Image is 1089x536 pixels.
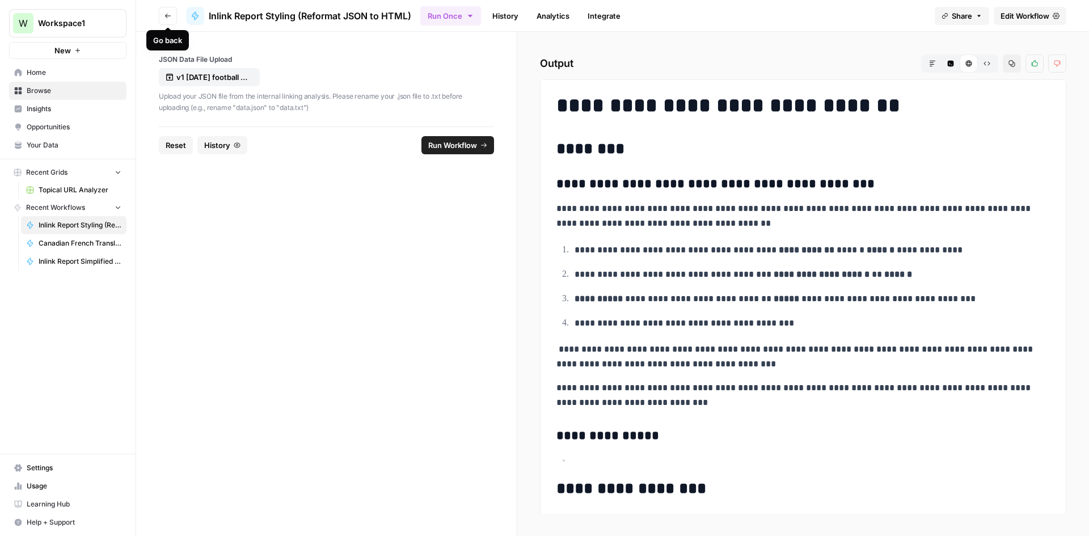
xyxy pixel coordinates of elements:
[421,136,494,154] button: Run Workflow
[21,216,126,234] a: Inlink Report Styling (Reformat JSON to HTML)
[9,100,126,118] a: Insights
[204,140,230,151] span: History
[54,45,71,56] span: New
[994,7,1066,25] a: Edit Workflow
[166,140,186,151] span: Reset
[197,136,247,154] button: History
[420,6,481,26] button: Run Once
[176,71,249,83] p: v1 [DATE] football data.txt
[27,104,121,114] span: Insights
[428,140,477,151] span: Run Workflow
[581,7,627,25] a: Integrate
[27,86,121,96] span: Browse
[159,91,494,113] p: Upload your JSON file from the internal linking analysis. Please rename your .json file to .txt b...
[9,495,126,513] a: Learning Hub
[21,181,126,199] a: Topical URL Analyzer
[27,140,121,150] span: Your Data
[9,9,126,37] button: Workspace: Workspace1
[935,7,989,25] button: Share
[9,199,126,216] button: Recent Workflows
[540,54,1066,73] h2: Output
[27,517,121,527] span: Help + Support
[27,463,121,473] span: Settings
[159,68,260,86] button: v1 [DATE] football data.txt
[21,234,126,252] a: Canadian French Translation Testing
[27,499,121,509] span: Learning Hub
[39,256,121,267] span: Inlink Report Simplified Checklist Builder
[159,136,193,154] button: Reset
[9,42,126,59] button: New
[9,164,126,181] button: Recent Grids
[39,185,121,195] span: Topical URL Analyzer
[9,136,126,154] a: Your Data
[153,35,182,46] div: Go back
[27,122,121,132] span: Opportunities
[209,9,411,23] span: Inlink Report Styling (Reformat JSON to HTML)
[159,54,494,65] label: JSON Data File Upload
[1001,10,1049,22] span: Edit Workflow
[530,7,576,25] a: Analytics
[952,10,972,22] span: Share
[186,7,411,25] a: Inlink Report Styling (Reformat JSON to HTML)
[19,16,28,30] span: W
[39,220,121,230] span: Inlink Report Styling (Reformat JSON to HTML)
[26,167,67,178] span: Recent Grids
[9,513,126,531] button: Help + Support
[21,252,126,271] a: Inlink Report Simplified Checklist Builder
[9,64,126,82] a: Home
[39,238,121,248] span: Canadian French Translation Testing
[26,202,85,213] span: Recent Workflows
[9,82,126,100] a: Browse
[27,481,121,491] span: Usage
[38,18,107,29] span: Workspace1
[27,67,121,78] span: Home
[9,459,126,477] a: Settings
[9,118,126,136] a: Opportunities
[9,477,126,495] a: Usage
[486,7,525,25] a: History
